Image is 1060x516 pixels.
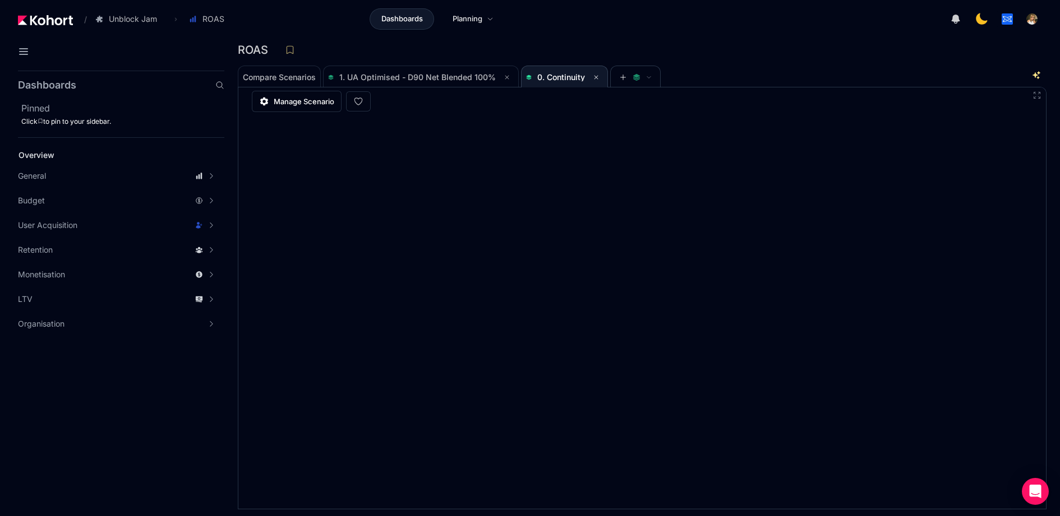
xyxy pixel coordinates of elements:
a: Overview [15,147,205,164]
h2: Pinned [21,101,224,115]
img: Kohort logo [18,15,73,25]
div: Click to pin to your sidebar. [21,117,224,126]
span: ROAS [202,13,224,25]
button: Unblock Jam [89,10,169,29]
span: / [75,13,87,25]
button: Fullscreen [1033,91,1041,100]
span: Planning [453,13,482,25]
span: Dashboards [381,13,423,25]
div: Open Intercom Messenger [1022,478,1049,505]
span: Unblock Jam [109,13,157,25]
span: › [172,15,179,24]
span: Manage Scenario [274,96,334,107]
span: LTV [18,294,33,305]
span: Compare Scenarios [243,73,316,81]
a: Planning [441,8,505,30]
h3: ROAS [238,44,275,55]
img: logo_tapnation_logo_20240723112628242335.jpg [1002,13,1013,25]
button: ROAS [183,10,236,29]
span: User Acquisition [18,220,77,231]
span: Retention [18,244,53,255]
span: General [18,170,46,182]
a: Manage Scenario [252,91,342,112]
a: Dashboards [370,8,434,30]
h2: Dashboards [18,80,76,90]
span: Budget [18,195,45,206]
span: Overview [19,150,54,160]
span: 1. UA Optimised - D90 Net Blended 100% [339,72,496,82]
span: Monetisation [18,269,65,280]
span: 0. Continuity [537,72,585,82]
span: Organisation [18,318,64,329]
